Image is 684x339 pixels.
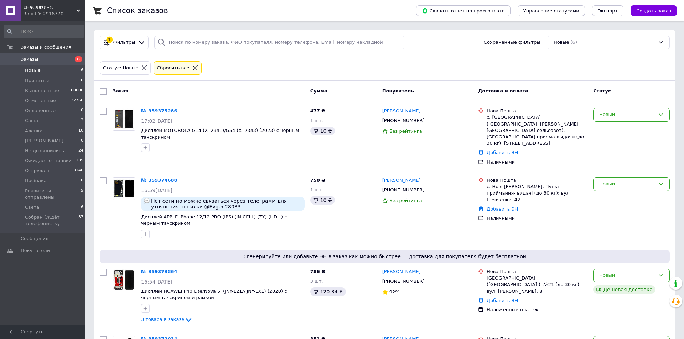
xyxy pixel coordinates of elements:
a: Фото товару [113,269,135,291]
span: 37 [78,214,83,227]
input: Поиск [4,25,84,38]
a: 3 товара в заказе [141,317,193,322]
span: 6 [81,78,83,84]
span: 786 ₴ [310,269,326,274]
div: с. [GEOGRAPHIC_DATA] ([GEOGRAPHIC_DATA], [PERSON_NAME][GEOGRAPHIC_DATA] сельсовет), [GEOGRAPHIC_D... [487,114,587,147]
span: Заказ [113,88,128,94]
input: Поиск по номеру заказа, ФИО покупателя, номеру телефона, Email, номеру накладной [154,36,404,49]
a: Фото товару [113,177,135,200]
span: Сгенерируйте или добавьте ЭН в заказ как можно быстрее — доставка для покупателя будет бесплатной [103,253,667,260]
span: 24 [78,148,83,154]
span: 6 [75,56,82,62]
span: 3146 [73,168,83,174]
a: [PERSON_NAME] [382,108,421,115]
div: 1 [106,37,113,43]
span: Выполненные [25,88,59,94]
button: Экспорт [592,5,623,16]
span: 0 [81,107,83,114]
div: Ваш ID: 2916770 [23,11,85,17]
span: Без рейтинга [389,128,422,134]
span: (6) [571,39,577,45]
div: Новый [599,272,655,279]
span: Сохраненные фильтры: [484,39,542,46]
span: 477 ₴ [310,108,326,113]
a: Добавить ЭН [487,298,518,303]
div: 10 ₴ [310,196,335,205]
span: Заказы [21,56,38,63]
a: [PERSON_NAME] [382,269,421,275]
span: 3 товара в заказе [141,317,184,322]
h1: Список заказов [107,6,168,15]
span: 6 [81,204,83,211]
div: Нова Пошта [487,177,587,184]
span: Не дозвонились [25,148,64,154]
span: 17:02[DATE] [141,118,172,124]
span: 6 [81,67,83,74]
span: 0 [81,138,83,144]
span: 750 ₴ [310,178,326,183]
div: 120.34 ₴ [310,287,346,296]
span: Дисплей MOTOROLA G14 (XT2341)/G54 (XT2343) (2023) с черным тачскрином [141,128,299,140]
a: Добавить ЭН [487,206,518,212]
span: Создать заказ [636,8,671,14]
span: Покупатель [382,88,414,94]
div: [GEOGRAPHIC_DATA] ([GEOGRAPHIC_DATA].), №21 (до 30 кг): вул. [PERSON_NAME], 8 [487,275,587,295]
span: Скачать отчет по пром-оплате [422,7,505,14]
span: Сумма [310,88,327,94]
div: Нова Пошта [487,269,587,275]
span: Покупатели [21,248,50,254]
span: 16:54[DATE] [141,279,172,285]
span: Cаша [25,117,38,124]
span: 2 [81,117,83,124]
img: Фото товару [113,269,135,291]
span: Без рейтинга [389,198,422,203]
a: № 359374688 [141,178,177,183]
span: Принятые [25,78,50,84]
a: Добавить ЭН [487,150,518,155]
button: Скачать отчет по пром-оплате [416,5,511,16]
span: 16:59[DATE] [141,187,172,193]
span: Отгружен [25,168,50,174]
span: Оплаченные [25,107,56,114]
div: с. Нові [PERSON_NAME], Пункт приймання- видачі (до 30 кг): вул. Шевченка, 42 [487,184,587,203]
a: Дисплей APPLE iPhone 12/12 PRO (IPS) (IN CELL) (ZY) (HD+) с черным тачскрином [141,214,287,226]
span: 0 [81,178,83,184]
a: Дисплей HUAWEI P40 Lite/Nova 5i (JNY-L21A JNY-LX1) (2020) с черным тачскрином и рамкой [141,288,287,301]
a: [PERSON_NAME] [382,177,421,184]
div: [PHONE_NUMBER] [381,116,426,125]
span: 10 [78,128,83,134]
div: Статус: Новые [102,64,140,72]
span: Сообщения [21,235,48,242]
span: Ожидает отправки [25,158,72,164]
span: Экспорт [598,8,618,14]
button: Управление статусами [518,5,585,16]
span: Статус [593,88,611,94]
span: Реквизиты отправлены [25,188,81,201]
span: Собран (Ждёт телефонистку [25,214,78,227]
span: «НаСвязи»® [23,4,77,11]
span: Света [25,204,39,211]
div: Наложенный платеж [487,307,587,313]
div: [PHONE_NUMBER] [381,185,426,195]
a: № 359375286 [141,108,177,113]
span: 92% [389,289,400,295]
div: Наличными [487,215,587,222]
span: 1 шт. [310,187,323,192]
img: Фото товару [113,178,135,200]
span: 60006 [71,88,83,94]
div: Наличными [487,159,587,165]
img: :speech_balloon: [144,198,150,204]
div: Нова Пошта [487,108,587,114]
span: Новые [25,67,41,74]
div: [PHONE_NUMBER] [381,277,426,286]
span: Доставка и оплата [478,88,528,94]
span: [PERSON_NAME] [25,138,63,144]
button: Создать заказ [631,5,677,16]
span: Нет сети но можно связаться через телеграмм для уточнения посылки @Evgen28033 [151,198,302,210]
span: Управление статусами [523,8,579,14]
span: 1 шт. [310,118,323,123]
span: Алёнка [25,128,43,134]
span: 3 шт. [310,279,323,284]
